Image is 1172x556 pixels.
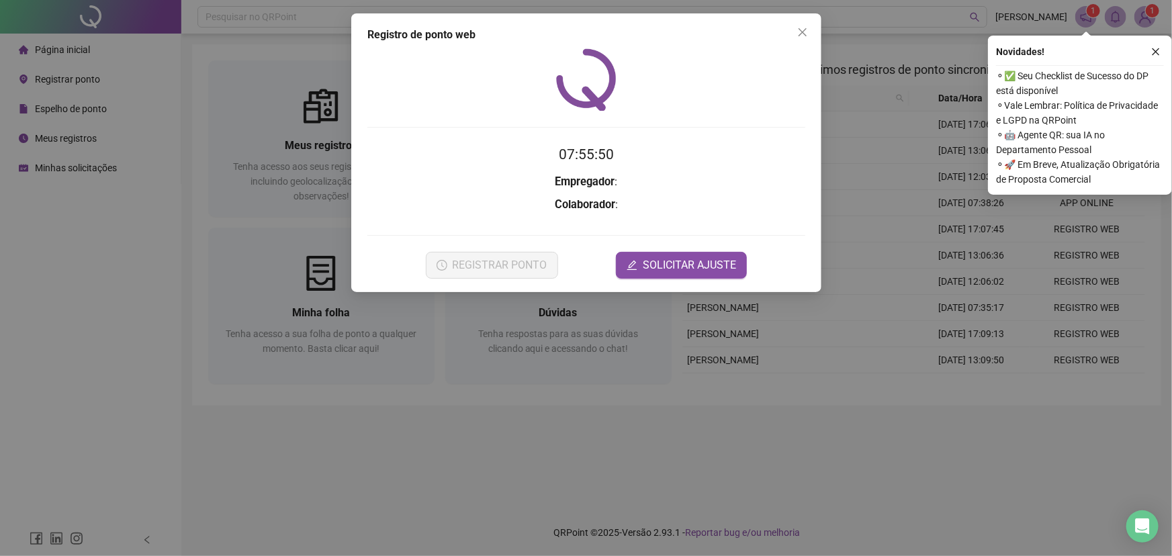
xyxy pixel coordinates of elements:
[425,252,557,279] button: REGISTRAR PONTO
[559,146,614,163] time: 07:55:50
[792,21,813,43] button: Close
[367,173,805,191] h3: :
[367,27,805,43] div: Registro de ponto web
[1151,47,1161,56] span: close
[556,48,617,111] img: QRPoint
[996,68,1164,98] span: ⚬ ✅ Seu Checklist de Sucesso do DP está disponível
[797,27,808,38] span: close
[996,44,1044,59] span: Novidades !
[555,198,615,211] strong: Colaborador
[367,196,805,214] h3: :
[643,257,736,273] span: SOLICITAR AJUSTE
[616,252,747,279] button: editSOLICITAR AJUSTE
[1126,510,1159,543] div: Open Intercom Messenger
[555,175,615,188] strong: Empregador
[996,98,1164,128] span: ⚬ Vale Lembrar: Política de Privacidade e LGPD na QRPoint
[627,260,637,271] span: edit
[996,157,1164,187] span: ⚬ 🚀 Em Breve, Atualização Obrigatória de Proposta Comercial
[996,128,1164,157] span: ⚬ 🤖 Agente QR: sua IA no Departamento Pessoal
